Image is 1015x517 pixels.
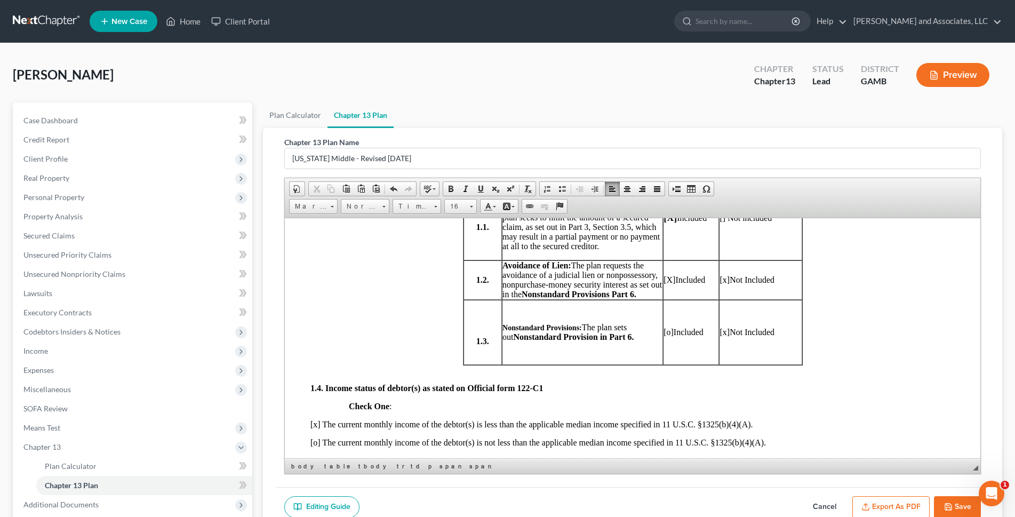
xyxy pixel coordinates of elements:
[218,105,349,123] span: The plan sets out
[23,308,92,317] span: Executory Contracts
[218,43,377,81] span: The plan requests the avoidance of a judicial lien or nonpossessory, nonpurchase-money security i...
[23,500,99,509] span: Additional Documents
[285,218,980,458] iframe: Rich Text Editor, document-ckeditor
[111,18,147,26] span: New Case
[263,102,327,128] a: Plan Calculator
[521,182,536,196] a: Remove Format
[290,200,327,213] span: Marker
[458,182,473,196] a: Italic
[322,461,355,472] a: table element
[420,182,439,196] a: Spell Checker
[206,12,275,31] a: Client Portal
[811,12,847,31] a: Help
[390,57,420,66] span: Included
[650,182,665,196] a: Justify
[229,114,349,123] strong: Nonstandard Provision in Part 6.
[289,199,338,214] a: Marker
[620,182,635,196] a: Center
[812,63,844,75] div: Status
[354,182,369,196] a: Paste as plain text
[861,63,899,75] div: District
[161,12,206,31] a: Home
[26,165,258,174] strong: 1.4. Income status of debtor(s) as stated on Official form 122-C1
[754,63,795,75] div: Chapter
[36,476,252,495] a: Chapter 13 Plan
[339,182,354,196] a: Paste
[45,462,97,471] span: Plan Calculator
[473,182,488,196] a: Underline
[379,109,419,118] span: Included
[23,423,60,432] span: Means Test
[444,199,477,214] a: 16
[409,461,425,472] a: td element
[23,442,61,451] span: Chapter 13
[15,399,252,418] a: SOFA Review
[15,265,252,284] a: Unsecured Nonpriority Claims
[23,289,52,298] span: Lawsuits
[23,231,75,240] span: Secured Claims
[1001,481,1009,489] span: 1
[522,200,537,213] a: Link
[23,173,69,182] span: Real Property
[481,200,499,213] a: Text Color
[26,202,670,211] p: [x] The current monthly income of the debtor(s) is less than the applicable median income specifi...
[973,465,978,471] span: Resize
[218,43,286,52] strong: Avoidance of Lien:
[401,182,416,196] a: Redo
[379,57,390,66] span: [X ]
[23,135,69,144] span: Credit Report
[435,109,490,118] span: Not Included
[812,75,844,88] div: Lead
[15,226,252,245] a: Secured Claims
[15,245,252,265] a: Unsecured Priority Claims
[386,182,401,196] a: Undo
[503,182,518,196] a: Superscript
[64,184,105,193] strong: Check One
[555,182,570,196] a: Insert/Remove Bulleted List
[916,63,989,87] button: Preview
[23,404,68,413] span: SOFA Review
[23,365,54,375] span: Expenses
[537,200,552,213] a: Unlink
[369,182,383,196] a: Paste from Word
[36,457,252,476] a: Plan Calculator
[23,327,121,336] span: Codebtors Insiders & Notices
[437,461,466,472] a: span element
[191,57,204,66] strong: 1.2.
[445,57,490,66] span: Not Included
[327,102,394,128] a: Chapter 13 Plan
[13,67,114,82] span: [PERSON_NAME]
[191,118,204,128] strong: 1.3.
[379,109,389,118] span: [o]
[23,250,111,259] span: Unsecured Priority Claims
[23,116,78,125] span: Case Dashboard
[289,461,321,472] a: body element
[488,182,503,196] a: Subscript
[435,57,445,66] span: [x]
[284,137,359,148] label: Chapter 13 Plan Name
[754,75,795,88] div: Chapter
[23,269,125,279] span: Unsecured Nonpriority Claims
[572,182,587,196] a: Decrease Indent
[587,182,602,196] a: Increase Indent
[395,461,407,472] a: tr element
[45,481,98,490] span: Chapter 13 Plan
[23,385,71,394] span: Miscellaneous
[23,154,68,163] span: Client Profile
[540,182,555,196] a: Insert/Remove Numbered List
[15,111,252,130] a: Case Dashboard
[15,130,252,149] a: Credit Report
[15,284,252,303] a: Lawsuits
[15,303,252,322] a: Executory Contracts
[393,200,430,213] span: Times New Roman
[324,182,339,196] a: Copy
[23,193,84,202] span: Personal Property
[979,481,1004,506] iframe: Intercom live chat
[699,182,714,196] a: Insert Special Character
[290,182,305,196] a: Document Properties
[552,200,567,213] a: Anchor
[435,109,445,118] span: [x]
[605,182,620,196] a: Align Left
[23,212,83,221] span: Property Analysis
[426,461,436,472] a: p element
